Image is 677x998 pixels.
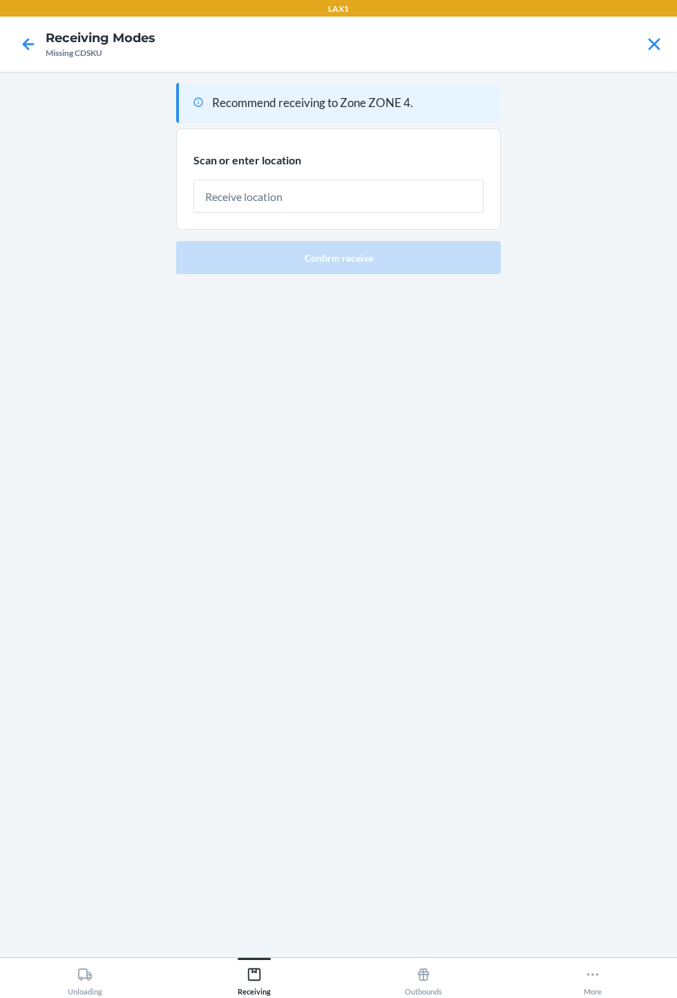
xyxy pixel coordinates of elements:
[176,241,501,274] button: Confirm receive
[338,958,508,996] button: Outbounds
[328,3,349,15] p: LAX1
[238,961,271,996] div: Receiving
[46,29,155,47] h4: Receiving Modes
[193,153,301,166] span: Scan or enter location
[169,958,338,996] button: Receiving
[405,961,442,996] div: Outbounds
[193,180,484,213] input: Receive location
[212,95,413,110] span: Recommend receiving to Zone ZONE 4.
[68,961,102,996] div: Unloading
[46,47,155,59] div: Missing CDSKU
[508,958,677,996] button: More
[584,961,602,996] div: More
